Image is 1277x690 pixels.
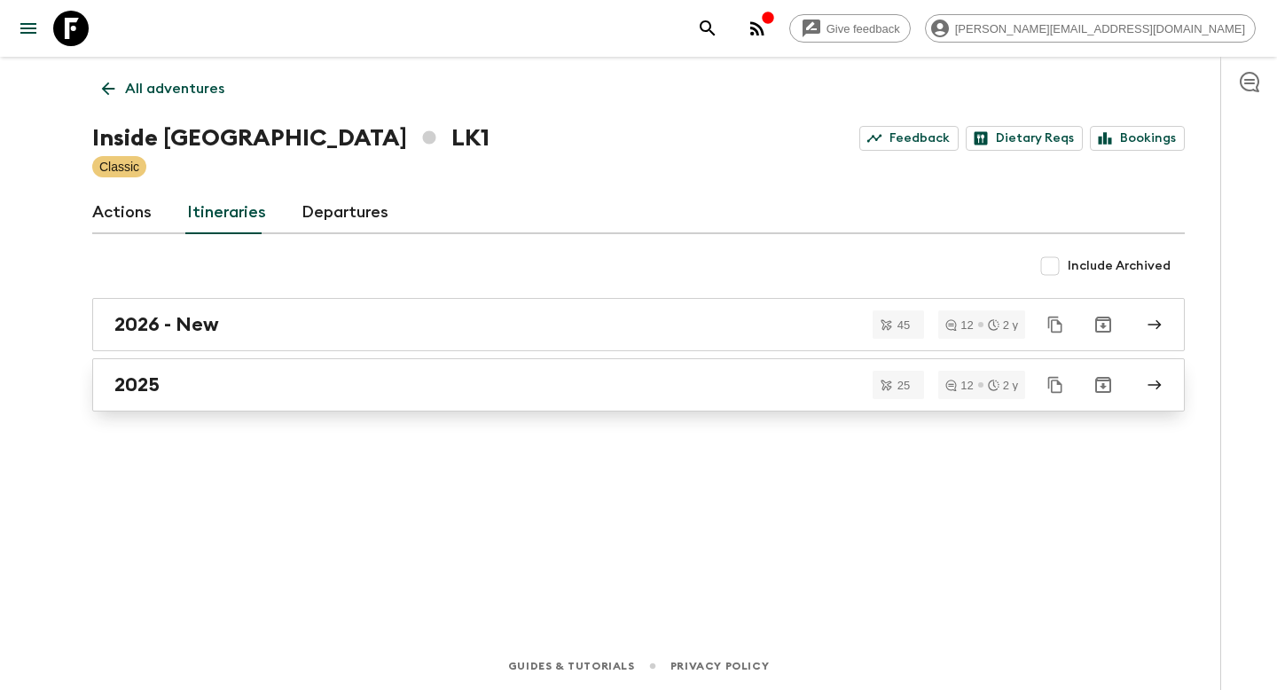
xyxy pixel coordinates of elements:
div: 2 y [988,319,1018,331]
button: menu [11,11,46,46]
span: 25 [887,380,921,391]
a: 2025 [92,358,1185,412]
a: 2026 - New [92,298,1185,351]
a: Guides & Tutorials [508,656,635,676]
a: Bookings [1090,126,1185,151]
a: Feedback [859,126,959,151]
span: Give feedback [817,22,910,35]
span: 45 [887,319,921,331]
div: [PERSON_NAME][EMAIL_ADDRESS][DOMAIN_NAME] [925,14,1256,43]
button: Archive [1085,307,1121,342]
h2: 2025 [114,373,160,396]
h2: 2026 - New [114,313,219,336]
button: search adventures [690,11,725,46]
button: Archive [1085,367,1121,403]
div: 12 [945,319,973,331]
div: 2 y [988,380,1018,391]
a: Actions [92,192,152,234]
button: Duplicate [1039,309,1071,341]
a: Departures [302,192,388,234]
div: 12 [945,380,973,391]
a: Itineraries [187,192,266,234]
p: All adventures [125,78,224,99]
a: Privacy Policy [670,656,769,676]
a: Dietary Reqs [966,126,1083,151]
a: All adventures [92,71,234,106]
span: [PERSON_NAME][EMAIL_ADDRESS][DOMAIN_NAME] [945,22,1255,35]
h1: Inside [GEOGRAPHIC_DATA] LK1 [92,121,490,156]
a: Give feedback [789,14,911,43]
p: Classic [99,158,139,176]
button: Duplicate [1039,369,1071,401]
span: Include Archived [1068,257,1171,275]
